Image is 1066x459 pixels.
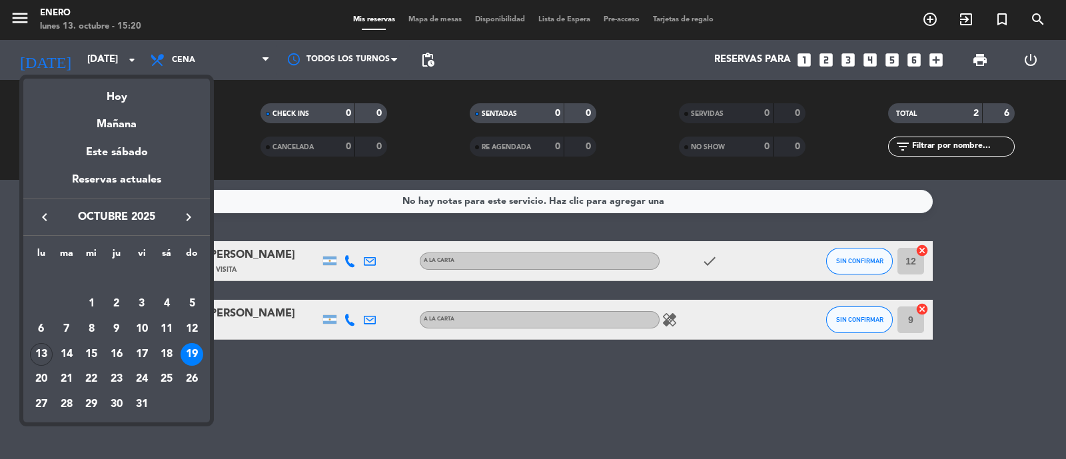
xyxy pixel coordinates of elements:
td: 2 de octubre de 2025 [104,291,129,316]
button: keyboard_arrow_right [177,209,201,226]
td: 6 de octubre de 2025 [29,316,54,342]
th: domingo [179,246,205,266]
td: 13 de octubre de 2025 [29,342,54,367]
td: 26 de octubre de 2025 [179,366,205,392]
td: 4 de octubre de 2025 [155,291,180,316]
td: 12 de octubre de 2025 [179,316,205,342]
td: 15 de octubre de 2025 [79,342,104,367]
div: 9 [105,318,128,340]
div: 16 [105,343,128,366]
div: 23 [105,368,128,390]
th: miércoles [79,246,104,266]
th: viernes [129,246,155,266]
div: 11 [155,318,178,340]
div: 13 [30,343,53,366]
div: 21 [55,368,78,390]
div: 30 [105,393,128,416]
td: 20 de octubre de 2025 [29,366,54,392]
button: keyboard_arrow_left [33,209,57,226]
td: 10 de octubre de 2025 [129,316,155,342]
div: 14 [55,343,78,366]
td: OCT. [29,266,205,292]
td: 5 de octubre de 2025 [179,291,205,316]
div: 20 [30,368,53,390]
div: 4 [155,292,178,315]
div: 1 [80,292,103,315]
td: 31 de octubre de 2025 [129,392,155,417]
td: 27 de octubre de 2025 [29,392,54,417]
div: 6 [30,318,53,340]
i: keyboard_arrow_right [181,209,197,225]
td: 28 de octubre de 2025 [54,392,79,417]
td: 1 de octubre de 2025 [79,291,104,316]
div: 5 [181,292,203,315]
td: 23 de octubre de 2025 [104,366,129,392]
td: 17 de octubre de 2025 [129,342,155,367]
div: 3 [131,292,153,315]
td: 16 de octubre de 2025 [104,342,129,367]
div: 24 [131,368,153,390]
th: lunes [29,246,54,266]
span: octubre 2025 [57,209,177,226]
td: 3 de octubre de 2025 [129,291,155,316]
td: 9 de octubre de 2025 [104,316,129,342]
div: 27 [30,393,53,416]
td: 8 de octubre de 2025 [79,316,104,342]
div: 8 [80,318,103,340]
th: sábado [155,246,180,266]
td: 14 de octubre de 2025 [54,342,79,367]
div: 28 [55,393,78,416]
div: Este sábado [23,134,210,171]
div: 31 [131,393,153,416]
div: 10 [131,318,153,340]
td: 25 de octubre de 2025 [155,366,180,392]
div: 25 [155,368,178,390]
div: 12 [181,318,203,340]
td: 19 de octubre de 2025 [179,342,205,367]
div: 15 [80,343,103,366]
td: 18 de octubre de 2025 [155,342,180,367]
div: Hoy [23,79,210,106]
div: 17 [131,343,153,366]
td: 24 de octubre de 2025 [129,366,155,392]
td: 29 de octubre de 2025 [79,392,104,417]
div: 7 [55,318,78,340]
div: 19 [181,343,203,366]
th: martes [54,246,79,266]
td: 21 de octubre de 2025 [54,366,79,392]
div: 26 [181,368,203,390]
div: 2 [105,292,128,315]
div: 22 [80,368,103,390]
td: 11 de octubre de 2025 [155,316,180,342]
div: 18 [155,343,178,366]
div: Mañana [23,106,210,133]
div: Reservas actuales [23,171,210,199]
i: keyboard_arrow_left [37,209,53,225]
td: 30 de octubre de 2025 [104,392,129,417]
td: 22 de octubre de 2025 [79,366,104,392]
th: jueves [104,246,129,266]
div: 29 [80,393,103,416]
td: 7 de octubre de 2025 [54,316,79,342]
